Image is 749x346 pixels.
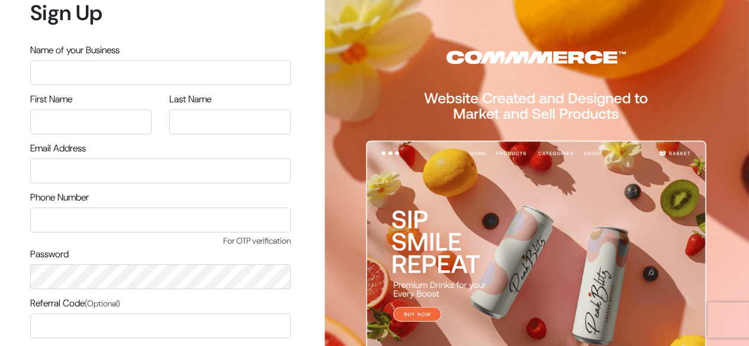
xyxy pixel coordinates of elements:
[30,92,72,106] label: First Name
[30,296,120,311] label: Referral Code
[30,190,89,205] label: Phone Number
[30,43,120,57] label: Name of your Business
[30,235,291,247] span: For OTP verification
[169,92,211,106] label: Last Name
[30,141,86,156] label: Email Address
[30,247,69,261] label: Password
[85,298,120,309] span: (Optional)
